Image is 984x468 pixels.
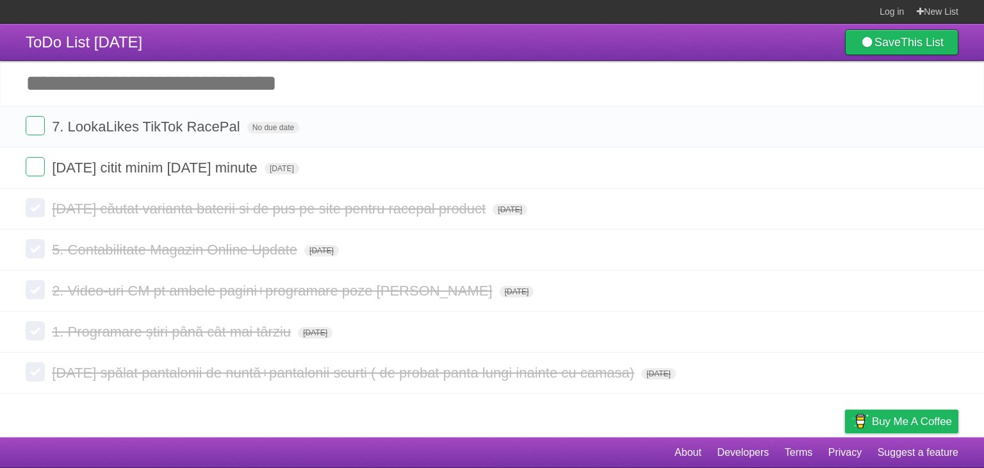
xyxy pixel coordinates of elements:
span: [DATE] spălat pantalonii de nuntă+pantalonii scurti ( de probat panta lungi inainte cu camasa) [52,365,637,381]
span: [DATE] [265,163,299,174]
span: [DATE] [298,327,332,338]
a: Terms [785,440,813,465]
span: 7. LookaLikes TikTok RacePal [52,119,243,135]
span: No due date [247,122,299,133]
span: [DATE] [500,286,534,297]
span: [DATE] căutat varianta baterii si de pus pe site pentru racepal product [52,201,489,217]
a: Suggest a feature [878,440,958,465]
a: Privacy [828,440,862,465]
label: Done [26,362,45,381]
label: Done [26,280,45,299]
span: ToDo List [DATE] [26,33,142,51]
a: Developers [717,440,769,465]
a: About [675,440,701,465]
span: [DATE] [304,245,339,256]
b: This List [901,36,944,49]
img: Buy me a coffee [851,410,869,432]
span: 5. Contabilitate Magazin Online Update [52,242,300,258]
label: Done [26,198,45,217]
span: [DATE] [641,368,676,380]
span: 2. Video-uri CM pt ambele pagini+programare poze [PERSON_NAME] [52,283,495,299]
label: Done [26,116,45,135]
label: Done [26,239,45,258]
label: Done [26,157,45,176]
a: Buy me a coffee [845,410,958,433]
span: [DATE] [493,204,527,215]
span: 1. Programare știri până cât mai târziu [52,324,294,340]
label: Done [26,321,45,340]
span: [DATE] citit minim [DATE] minute [52,160,261,176]
a: SaveThis List [845,29,958,55]
span: Buy me a coffee [872,410,952,433]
